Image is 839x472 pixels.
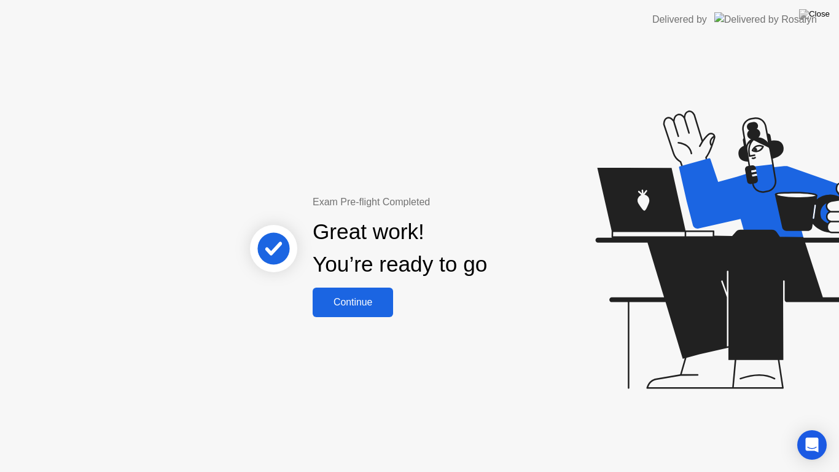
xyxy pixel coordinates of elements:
[799,9,830,19] img: Close
[714,12,817,26] img: Delivered by Rosalyn
[797,430,827,460] div: Open Intercom Messenger
[652,12,707,27] div: Delivered by
[313,216,487,281] div: Great work! You’re ready to go
[313,288,393,317] button: Continue
[313,195,566,210] div: Exam Pre-flight Completed
[316,297,389,308] div: Continue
